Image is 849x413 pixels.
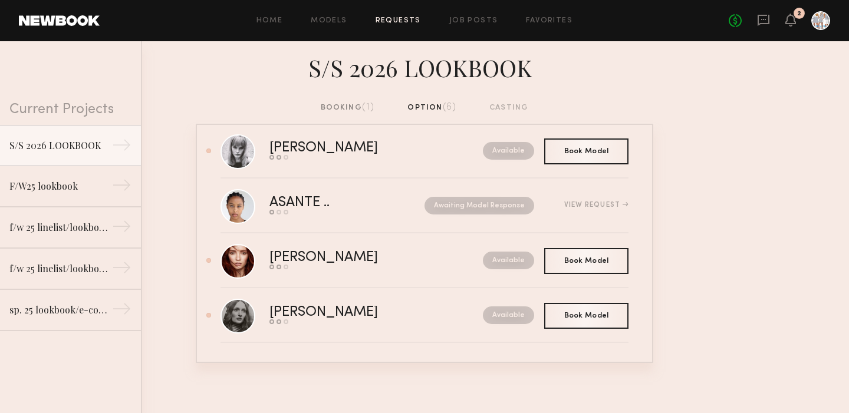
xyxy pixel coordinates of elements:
div: F/W25 lookbook [9,179,112,193]
div: sp. 25 lookbook/e-commerce [9,303,112,317]
div: booking [321,101,375,114]
div: → [112,217,131,240]
div: [PERSON_NAME] [269,251,430,265]
a: Home [256,17,283,25]
div: f/w 25 linelist/lookbook shoot [9,220,112,234]
div: f/w 25 linelist/lookbook shoot [9,262,112,276]
span: Book Model [564,257,609,265]
div: → [112,136,131,159]
div: View Request [564,201,628,209]
div: ASANTE .. [269,196,377,210]
span: (1) [362,103,375,112]
a: Models [311,17,347,25]
div: S/S 2026 LOOKBOOK [9,138,112,153]
a: Job Posts [449,17,498,25]
div: S/S 2026 LOOKBOOK [196,51,653,82]
a: [PERSON_NAME]Available [221,124,628,179]
div: → [112,176,131,199]
div: → [112,258,131,282]
a: Favorites [526,17,572,25]
nb-request-status: Available [483,252,534,269]
nb-request-status: Available [483,306,534,324]
nb-request-status: Awaiting Model Response [424,197,534,214]
a: [PERSON_NAME]Available [221,233,628,288]
div: [PERSON_NAME] [269,306,430,319]
a: [PERSON_NAME]Available [221,288,628,343]
nb-request-status: Available [483,142,534,160]
a: Requests [376,17,421,25]
div: → [112,299,131,323]
div: [PERSON_NAME] [269,141,430,155]
div: 2 [797,11,801,17]
span: Book Model [564,312,609,319]
a: ASANTE ..Awaiting Model ResponseView Request [221,179,628,233]
span: Book Model [564,148,609,155]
